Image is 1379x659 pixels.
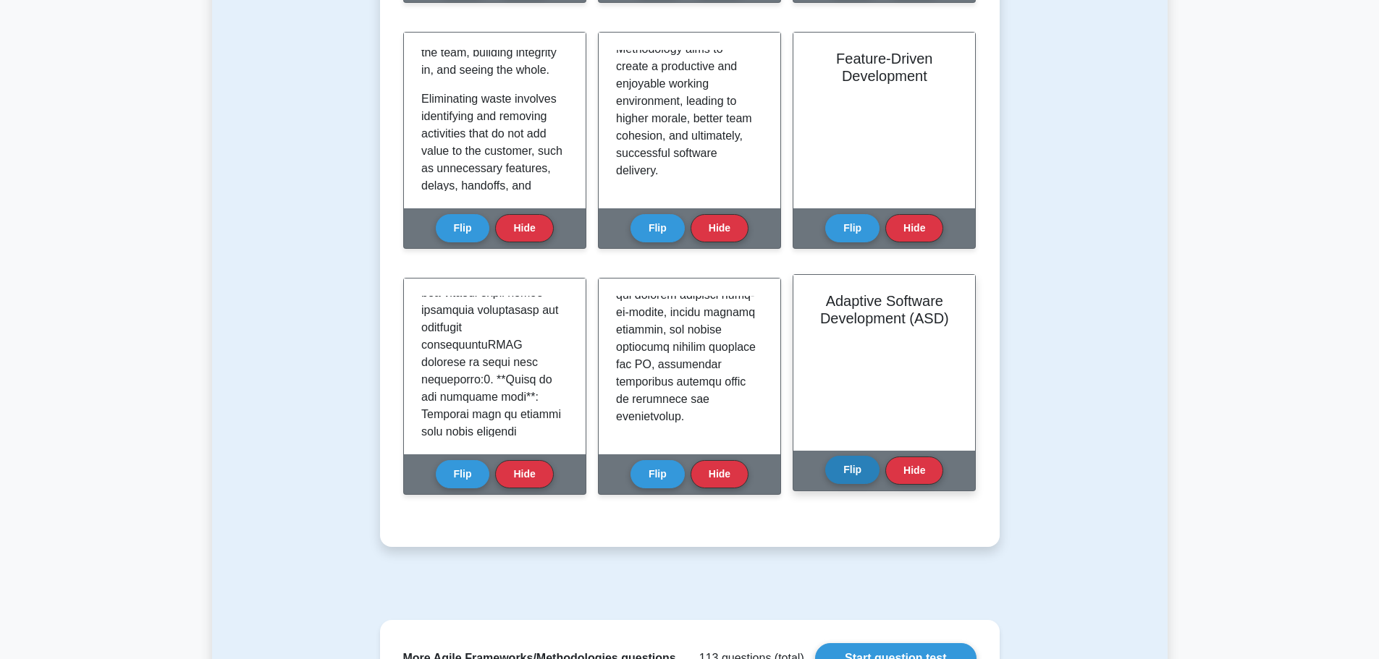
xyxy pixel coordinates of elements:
h2: Feature-Driven Development [811,50,958,85]
button: Hide [495,214,553,242]
button: Flip [631,214,685,242]
button: Hide [885,456,943,485]
p: By focusing on people and their interactions, Crystal Methodology aims to create a productive and... [616,6,757,179]
button: Hide [691,460,748,488]
button: Hide [495,460,553,488]
button: Flip [436,214,490,242]
button: Flip [436,460,490,488]
h2: Adaptive Software Development (ASD) [811,292,958,327]
p: Eliminating waste involves identifying and removing activities that do not add value to the custo... [421,90,562,333]
button: Flip [825,456,880,484]
button: Flip [631,460,685,488]
button: Hide [885,214,943,242]
button: Hide [691,214,748,242]
button: Flip [825,214,880,242]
